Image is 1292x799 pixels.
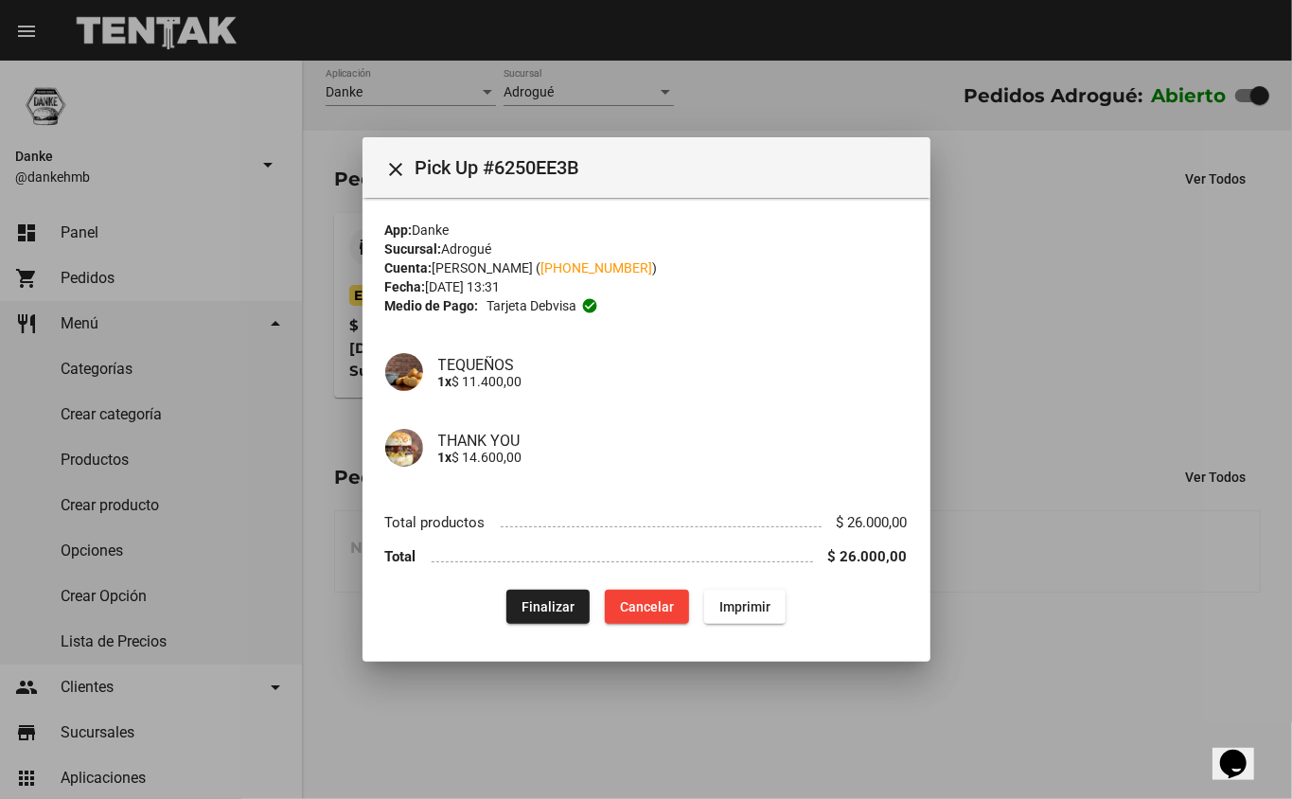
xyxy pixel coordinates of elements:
button: Imprimir [704,590,786,624]
div: [PERSON_NAME] ( ) [385,258,908,277]
iframe: chat widget [1212,723,1273,780]
b: 1x [438,374,452,389]
strong: App: [385,222,413,238]
strong: Fecha: [385,279,426,294]
span: Finalizar [522,599,575,614]
strong: Medio de Pago: [385,296,479,315]
button: Cancelar [605,590,689,624]
img: 7dc5a339-0a40-4abb-8fd4-86d69fedae7a.jpg [385,353,423,391]
button: Cerrar [378,149,416,186]
span: Cancelar [620,599,674,614]
span: Imprimir [719,599,770,614]
img: 48a15a04-7897-44e6-b345-df5d36d107ba.png [385,429,423,467]
h4: TEQUEÑOS [438,356,908,374]
mat-icon: check_circle [581,297,598,314]
p: $ 11.400,00 [438,374,908,389]
b: 1x [438,450,452,465]
li: Total productos $ 26.000,00 [385,505,908,540]
button: Finalizar [506,590,590,624]
span: Tarjeta debvisa [487,296,576,315]
a: [PHONE_NUMBER] [541,260,653,275]
strong: Sucursal: [385,241,442,257]
span: Pick Up #6250EE3B [416,152,915,183]
li: Total $ 26.000,00 [385,540,908,575]
strong: Cuenta: [385,260,433,275]
h4: THANK YOU [438,432,908,450]
p: $ 14.600,00 [438,450,908,465]
div: Danke [385,221,908,240]
div: [DATE] 13:31 [385,277,908,296]
div: Adrogué [385,240,908,258]
mat-icon: Cerrar [385,158,408,181]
